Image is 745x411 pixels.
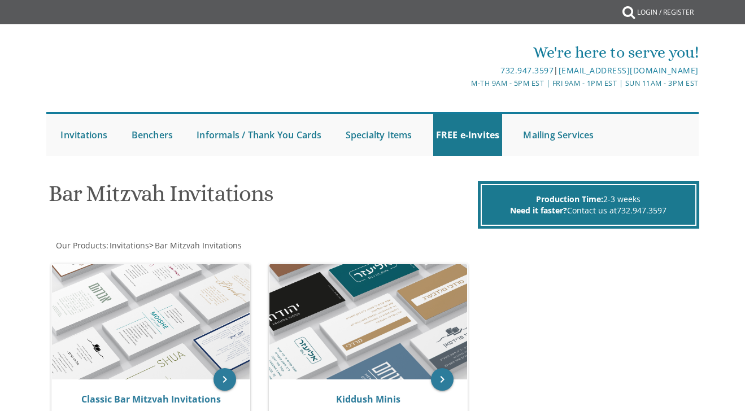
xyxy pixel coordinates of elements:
[343,114,415,156] a: Specialty Items
[264,64,698,77] div: |
[481,184,696,226] div: 2-3 weeks Contact us at
[154,240,242,251] a: Bar Mitzvah Invitations
[510,205,567,216] span: Need it faster?
[46,240,372,251] div: :
[110,240,149,251] span: Invitations
[81,393,221,405] a: Classic Bar Mitzvah Invitations
[269,264,467,379] img: Kiddush Minis
[433,114,503,156] a: FREE e-Invites
[431,368,454,391] a: keyboard_arrow_right
[214,368,236,391] a: keyboard_arrow_right
[194,114,324,156] a: Informals / Thank You Cards
[149,240,242,251] span: >
[264,41,698,64] div: We're here to serve you!
[49,181,474,215] h1: Bar Mitzvah Invitations
[264,77,698,89] div: M-Th 9am - 5pm EST | Fri 9am - 1pm EST | Sun 11am - 3pm EST
[500,65,554,76] a: 732.947.3597
[536,194,603,204] span: Production Time:
[58,114,110,156] a: Invitations
[155,240,242,251] span: Bar Mitzvah Invitations
[520,114,596,156] a: Mailing Services
[108,240,149,251] a: Invitations
[336,393,400,405] a: Kiddush Minis
[52,264,250,379] img: Classic Bar Mitzvah Invitations
[55,240,106,251] a: Our Products
[617,205,666,216] a: 732.947.3597
[559,65,699,76] a: [EMAIL_ADDRESS][DOMAIN_NAME]
[129,114,176,156] a: Benchers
